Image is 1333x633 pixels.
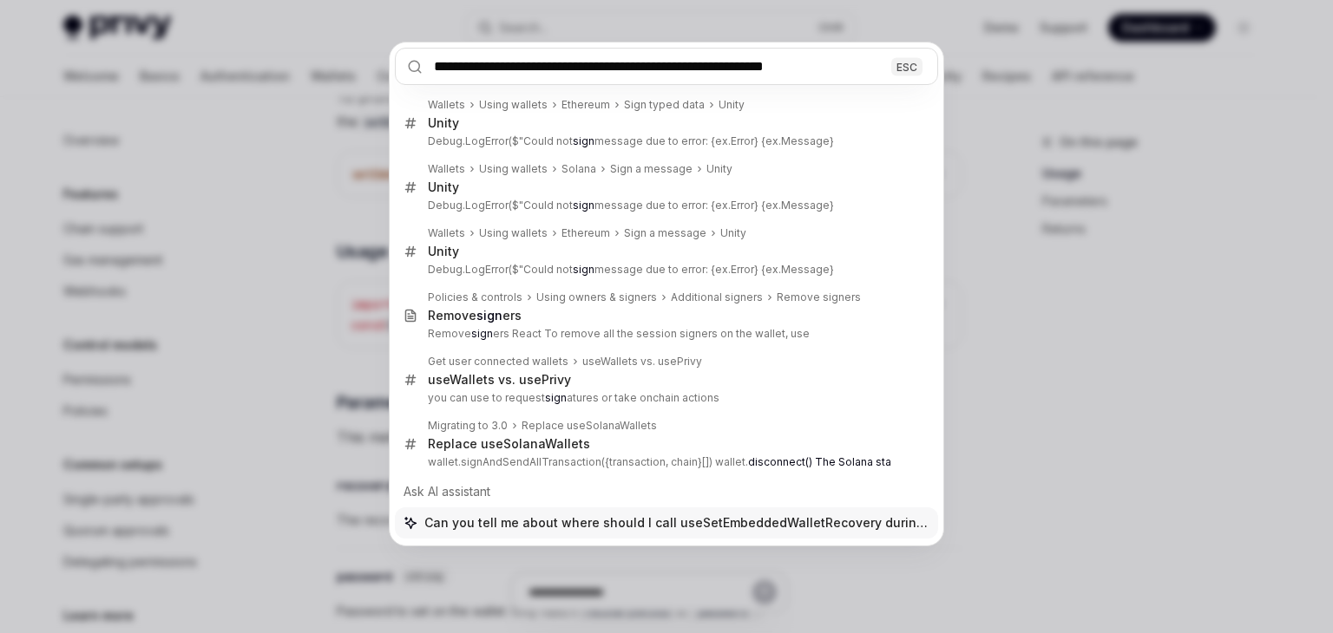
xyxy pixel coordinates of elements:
[428,226,465,240] div: Wallets
[610,162,693,176] div: Sign a message
[573,134,594,147] b: sign
[428,199,902,212] p: Debug.LogError($"Could not message due to error: {ex.Error} {ex.Message}
[428,98,465,112] div: Wallets
[777,290,861,304] div: Remove signers
[428,372,571,388] div: useWallets vs. usePrivy
[428,115,459,131] div: Unity
[428,355,568,369] div: Get user connected wallets
[476,308,502,323] b: sign
[573,263,594,276] b: sign
[671,290,763,304] div: Additional signers
[720,226,746,240] div: Unity
[428,436,590,452] div: Replace useSolanaWallets
[582,355,702,369] div: useWallets vs. usePrivy
[719,98,745,112] div: Unity
[428,308,522,323] div: Remove ers
[395,476,938,507] div: Ask AI assistant
[624,98,705,112] div: Sign typed data
[748,455,891,468] b: disconnect() The Solana sta
[545,391,567,404] b: sign
[479,226,548,240] div: Using wallets
[561,162,596,176] div: Solana
[624,226,706,240] div: Sign a message
[706,162,732,176] div: Unity
[479,98,548,112] div: Using wallets
[522,419,657,433] div: Replace useSolanaWallets
[428,179,459,195] div: Unity
[428,263,902,277] p: Debug.LogError($"Could not message due to error: {ex.Error} {ex.Message}
[561,98,610,112] div: Ethereum
[428,455,902,469] p: wallet.signAndSendAllTransaction({transaction, chain}[]) wallet.
[428,419,508,433] div: Migrating to 3.0
[424,514,929,532] span: Can you tell me about where should I call useSetEmbeddedWalletRecovery during sign up?
[428,244,459,259] div: Unity
[891,57,923,75] div: ESC
[471,327,493,340] b: sign
[428,162,465,176] div: Wallets
[428,327,902,341] p: Remove ers React To remove all the session signers on the wallet, use
[428,134,902,148] p: Debug.LogError($"Could not message due to error: {ex.Error} {ex.Message}
[428,290,522,304] div: Policies & controls
[536,290,657,304] div: Using owners & signers
[479,162,548,176] div: Using wallets
[561,226,610,240] div: Ethereum
[573,199,594,212] b: sign
[428,391,902,405] p: you can use to request atures or take onchain actions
